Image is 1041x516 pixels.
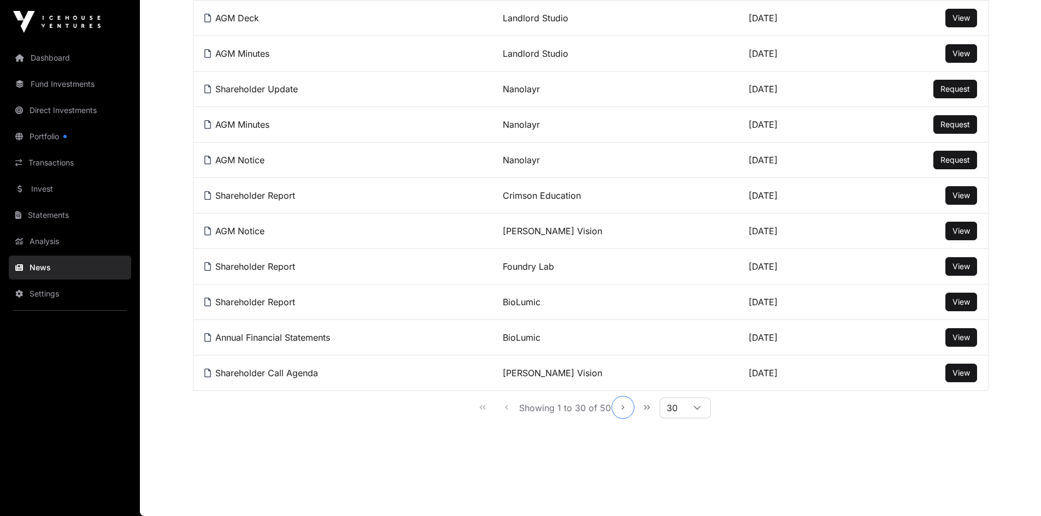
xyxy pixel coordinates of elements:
iframe: Chat Widget [986,464,1041,516]
a: Shareholder Update [204,84,298,94]
span: View [952,13,970,22]
td: [DATE] [738,213,855,249]
span: Rows per page [660,398,684,418]
a: Landlord Studio [503,13,568,23]
td: [DATE] [738,1,855,36]
button: View [945,328,977,347]
a: Statements [9,203,131,227]
a: Request [940,84,970,94]
a: News [9,256,131,280]
a: View [952,13,970,23]
button: View [945,9,977,27]
a: View [952,296,970,307]
a: Shareholder Report [204,296,295,307]
td: [DATE] [738,143,855,178]
a: Invest [9,177,131,201]
span: Request [940,120,970,129]
a: View [952,190,970,201]
a: AGM Deck [204,13,259,23]
a: Nanolayr [503,84,540,94]
td: [DATE] [738,178,855,213]
span: View [952,368,970,377]
a: Portfolio [9,124,131,149]
button: View [945,186,977,205]
a: Request [940,155,970,165]
a: Direct Investments [9,98,131,122]
a: Shareholder Call Agenda [204,367,318,378]
button: Next Page [612,396,634,418]
img: Icehouse Ventures Logo [13,11,101,33]
span: Showing 1 to 30 of 50 [519,402,611,413]
button: View [945,293,977,311]
td: [DATE] [738,249,855,284]
button: Request [933,80,977,98]
a: Request [940,119,970,130]
a: BioLumic [503,332,540,343]
span: Request [940,155,970,164]
button: Last Page [636,396,658,418]
a: AGM Notice [204,155,264,165]
button: View [945,257,977,276]
button: View [945,222,977,240]
span: View [952,262,970,271]
a: BioLumic [503,296,540,307]
a: AGM Notice [204,226,264,236]
span: View [952,297,970,306]
button: View [945,44,977,63]
td: [DATE] [738,320,855,355]
td: [DATE] [738,107,855,143]
a: Foundry Lab [503,261,554,272]
a: View [952,261,970,272]
a: AGM Minutes [204,119,269,130]
span: View [952,49,970,58]
a: Transactions [9,151,131,175]
td: [DATE] [738,72,855,107]
a: Annual Financial Statements [204,332,330,343]
a: Nanolayr [503,155,540,165]
a: AGM Minutes [204,48,269,59]
button: Request [933,115,977,134]
span: View [952,333,970,342]
span: Request [940,84,970,93]
a: Shareholder Report [204,261,295,272]
a: [PERSON_NAME] Vision [503,226,602,236]
button: View [945,364,977,382]
a: View [952,332,970,343]
span: View [952,191,970,200]
a: Settings [9,282,131,306]
a: Analysis [9,229,131,253]
a: View [952,48,970,59]
td: [DATE] [738,355,855,391]
td: [DATE] [738,36,855,72]
a: Nanolayr [503,119,540,130]
button: Request [933,151,977,169]
a: Landlord Studio [503,48,568,59]
a: [PERSON_NAME] Vision [503,367,602,378]
span: View [952,226,970,235]
a: Dashboard [9,46,131,70]
td: [DATE] [738,284,855,320]
a: Fund Investments [9,72,131,96]
a: View [952,226,970,236]
a: Shareholder Report [204,190,295,201]
a: Crimson Education [503,190,581,201]
a: View [952,367,970,378]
